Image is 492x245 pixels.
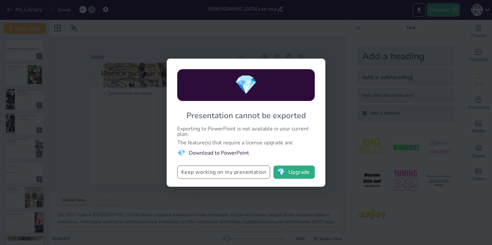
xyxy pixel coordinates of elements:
span: diamond [277,169,285,175]
button: diamondUpgrade [273,166,315,179]
div: Presentation cannot be exported [186,110,306,121]
div: The feature(s) that require a license upgrade are: [177,140,315,145]
span: diamond [177,149,185,158]
div: Exporting to PowerPoint is not available in your current plan. [177,126,315,137]
li: Download to PowerPoint [177,149,315,158]
span: diamond [234,72,258,98]
button: Keep working on my presentation [177,166,270,179]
